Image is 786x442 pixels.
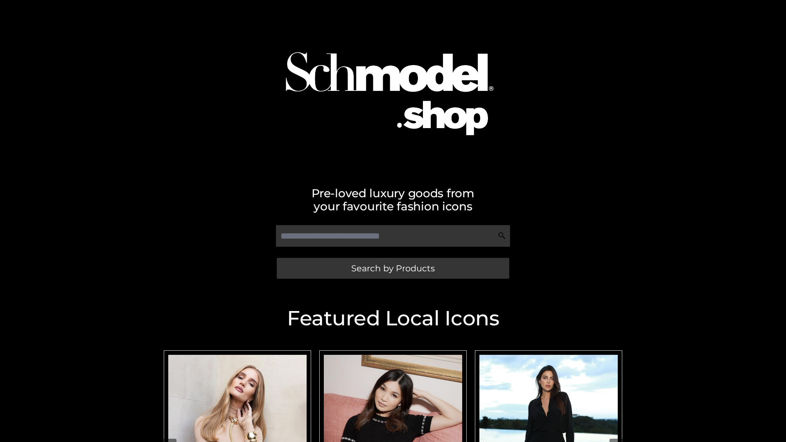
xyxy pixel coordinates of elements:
a: Search by Products [277,258,509,279]
h2: Featured Local Icons​ [160,308,626,329]
img: Search Icon [498,232,506,240]
h2: Pre-loved luxury goods from your favourite fashion icons [160,187,626,213]
span: Search by Products [351,264,435,273]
